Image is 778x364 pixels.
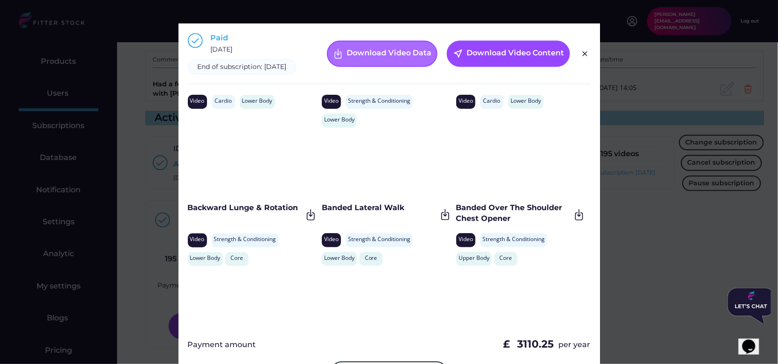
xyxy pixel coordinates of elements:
[333,48,344,59] img: Frame%20%287%29.svg
[348,235,410,243] div: Strength & Conditioning
[511,97,541,105] div: Lower Body
[322,271,452,334] iframe: Women's_Hormonal_Health_and_Nutrition_Part_1_-_The_Menstruation_Phase_by_Renata
[4,4,51,39] img: Chat attention grabber
[724,284,771,327] iframe: chat widget
[190,235,205,243] div: Video
[322,203,437,213] div: Banded Lateral Walk
[482,235,545,243] div: Strength & Conditioning
[459,254,489,262] div: Upper Body
[362,254,380,262] div: Core
[467,48,564,59] div: Download Video Content
[452,48,464,59] button: near_me
[188,132,318,196] iframe: Women's_Hormonal_Health_and_Nutrition_Part_1_-_The_Menstruation_Phase_by_Renata
[559,340,591,350] div: per year
[211,33,229,43] div: Paid
[190,254,221,262] div: Lower Body
[459,235,473,243] div: Video
[739,326,769,355] iframe: chat widget
[324,116,355,124] div: Lower Body
[190,97,205,105] div: Video
[496,254,515,262] div: Core
[504,337,513,352] div: £
[579,48,591,59] img: Group%201000002326.svg
[324,97,339,105] div: Video
[459,97,473,105] div: Video
[324,254,355,262] div: Lower Body
[242,97,273,105] div: Lower Body
[188,271,318,334] iframe: Women's_Hormonal_Health_and_Nutrition_Part_1_-_The_Menstruation_Phase_by_Renata
[322,132,452,196] iframe: Women's_Hormonal_Health_and_Nutrition_Part_1_-_The_Menstruation_Phase_by_Renata
[228,254,246,262] div: Core
[456,271,569,334] iframe: Women's_Hormonal_Health_and_Nutrition_Part_1_-_The_Menstruation_Phase_by_Renata
[456,132,586,196] iframe: Women's_Hormonal_Health_and_Nutrition_Part_1_-_The_Menstruation_Phase_by_Renata
[439,208,452,221] img: Frame.svg
[188,340,256,350] div: Payment amount
[482,97,501,105] div: Cardio
[214,97,233,105] div: Cardio
[324,235,339,243] div: Video
[211,45,233,54] div: [DATE]
[456,203,571,224] div: Banded Over The Shoulder Chest Opener
[198,62,287,72] div: End of subscription: [DATE]
[347,48,432,59] div: Download Video Data
[304,208,317,221] img: Frame.svg
[518,337,554,352] div: 3110.25
[573,208,585,221] img: Frame.svg
[188,33,203,48] img: Group%201000002397.svg
[348,97,410,105] div: Strength & Conditioning
[188,203,303,213] div: Backward Lunge & Rotation
[214,235,276,243] div: Strength & Conditioning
